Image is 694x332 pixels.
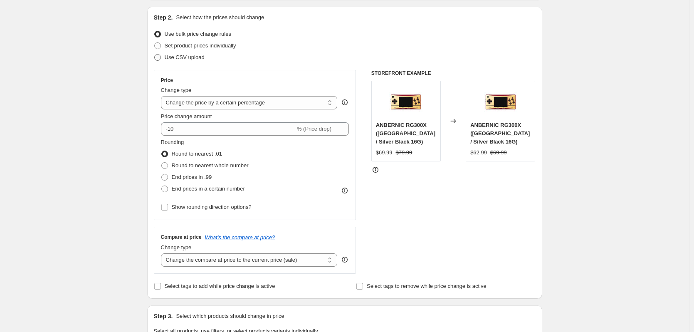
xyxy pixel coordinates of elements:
span: Change type [161,87,192,93]
span: End prices in a certain number [172,186,245,192]
div: $69.99 [376,149,393,157]
span: Rounding [161,139,184,145]
button: What's the compare at price? [205,234,275,240]
h2: Step 2. [154,13,173,22]
span: Show rounding direction options? [172,204,252,210]
input: -15 [161,122,295,136]
span: Change type [161,244,192,250]
strike: $79.99 [396,149,412,157]
span: ANBERNIC RG300X ([GEOGRAPHIC_DATA] / Silver Black 16G) [470,122,530,145]
h3: Compare at price [161,234,202,240]
p: Select which products should change in price [176,312,284,320]
img: AnbernicRG300X_514e651c-7c3a-4de7-a20a-533989a2030b_80x.jpg [484,85,517,119]
span: End prices in .99 [172,174,212,180]
div: help [341,98,349,107]
span: Round to nearest whole number [172,162,249,168]
p: Select how the prices should change [176,13,264,22]
span: Use bulk price change rules [165,31,231,37]
span: Round to nearest .01 [172,151,222,157]
h2: Step 3. [154,312,173,320]
h3: Price [161,77,173,84]
span: Set product prices individually [165,42,236,49]
span: % (Price drop) [297,126,331,132]
div: $62.99 [470,149,487,157]
strike: $69.99 [490,149,507,157]
span: ANBERNIC RG300X ([GEOGRAPHIC_DATA] / Silver Black 16G) [376,122,435,145]
img: AnbernicRG300X_514e651c-7c3a-4de7-a20a-533989a2030b_80x.jpg [389,85,422,119]
span: Select tags to remove while price change is active [367,283,487,289]
span: Select tags to add while price change is active [165,283,275,289]
span: Price change amount [161,113,212,119]
h6: STOREFRONT EXAMPLE [371,70,536,77]
div: help [341,255,349,264]
span: Use CSV upload [165,54,205,60]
